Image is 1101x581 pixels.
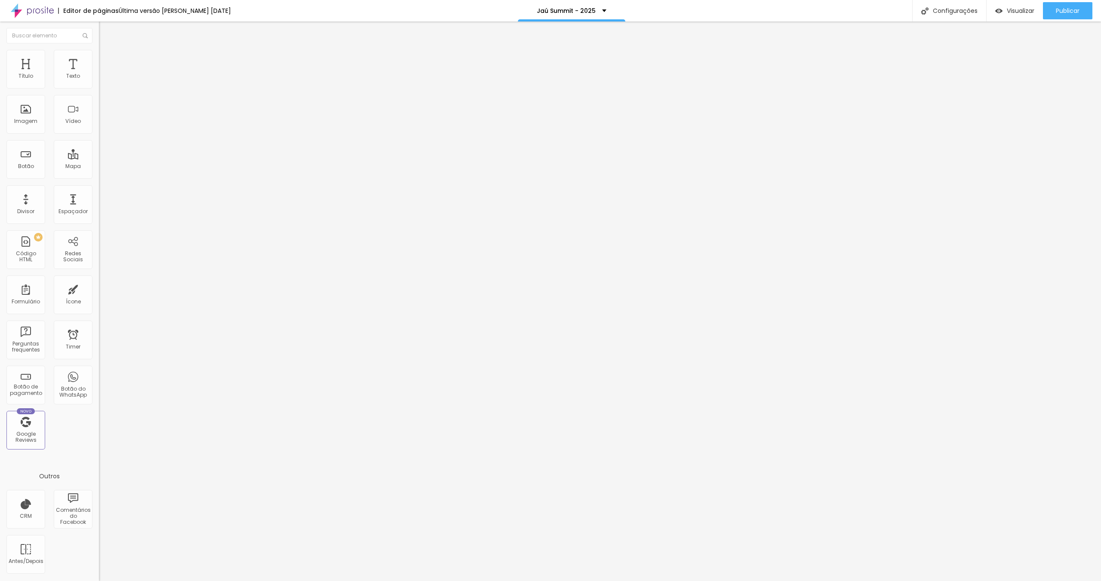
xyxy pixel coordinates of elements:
div: Timer [66,344,80,350]
img: Icone [83,33,88,38]
div: Redes Sociais [56,251,90,263]
div: Comentários do Facebook [56,507,90,526]
button: Visualizar [987,2,1043,19]
div: Formulário [12,299,40,305]
div: Mapa [65,163,81,169]
div: Código HTML [9,251,43,263]
div: Espaçador [58,208,88,214]
div: Novo [17,408,35,414]
div: Título [18,73,33,79]
div: Imagem [14,118,37,124]
button: Publicar [1043,2,1092,19]
div: Vídeo [65,118,81,124]
div: Última versão [PERSON_NAME] [DATE] [119,8,231,14]
div: Botão do WhatsApp [56,386,90,398]
div: Ícone [66,299,81,305]
span: Publicar [1056,7,1079,14]
div: Google Reviews [9,431,43,443]
div: Perguntas frequentes [9,341,43,353]
div: Texto [66,73,80,79]
div: CRM [20,513,32,519]
input: Buscar elemento [6,28,92,43]
div: Botão [18,163,34,169]
p: Jaú Summit - 2025 [537,8,596,14]
img: view-1.svg [995,7,1003,15]
div: Antes/Depois [9,558,43,564]
span: Visualizar [1007,7,1034,14]
div: Botão de pagamento [9,384,43,396]
div: Editor de páginas [58,8,119,14]
div: Divisor [17,208,34,214]
iframe: Editor [99,21,1101,581]
img: Icone [921,7,929,15]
